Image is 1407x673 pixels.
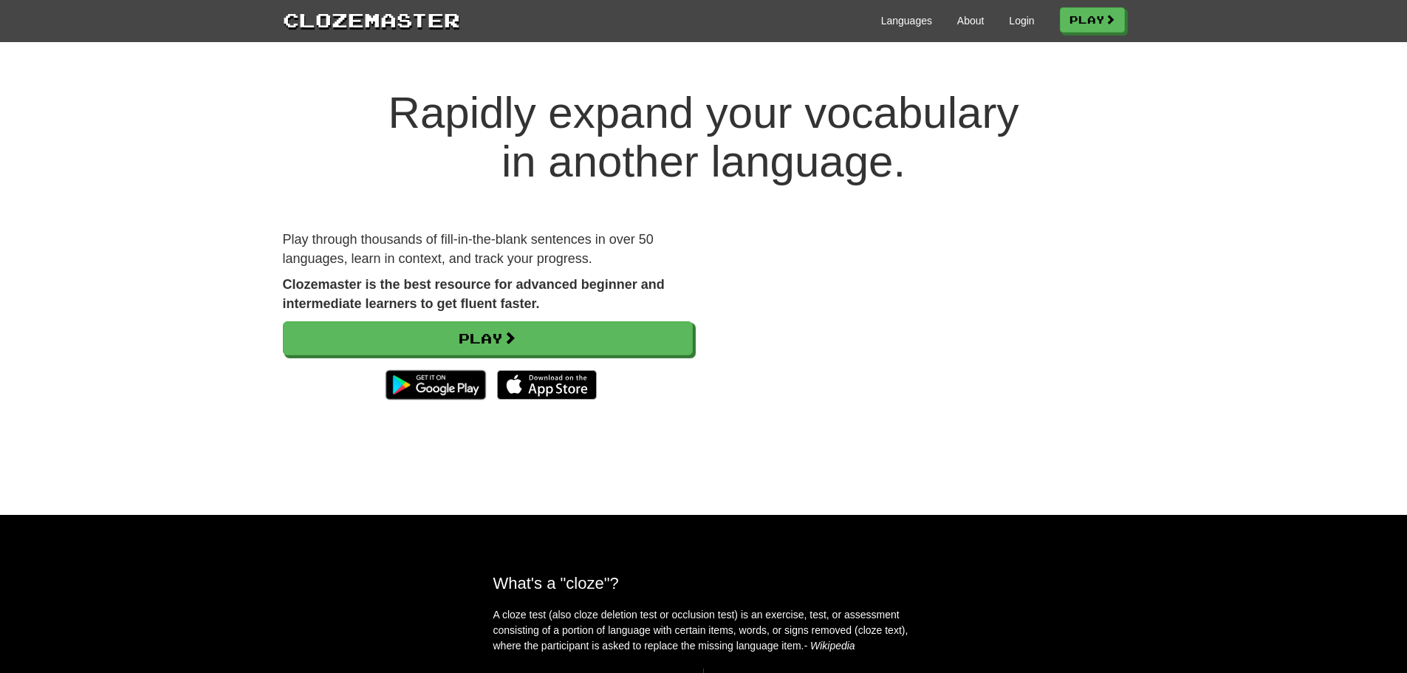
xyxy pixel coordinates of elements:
[804,640,855,652] em: - Wikipedia
[283,321,693,355] a: Play
[283,277,665,311] strong: Clozemaster is the best resource for advanced beginner and intermediate learners to get fluent fa...
[283,6,460,33] a: Clozemaster
[497,370,597,400] img: Download_on_the_App_Store_Badge_US-UK_135x40-25178aeef6eb6b83b96f5f2d004eda3bffbb37122de64afbaef7...
[1060,7,1125,33] a: Play
[957,13,985,28] a: About
[378,363,493,407] img: Get it on Google Play
[493,607,914,654] p: A cloze test (also cloze deletion test or occlusion test) is an exercise, test, or assessment con...
[283,230,693,268] p: Play through thousands of fill-in-the-blank sentences in over 50 languages, learn in context, and...
[493,574,914,592] h2: What's a "cloze"?
[1009,13,1034,28] a: Login
[881,13,932,28] a: Languages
